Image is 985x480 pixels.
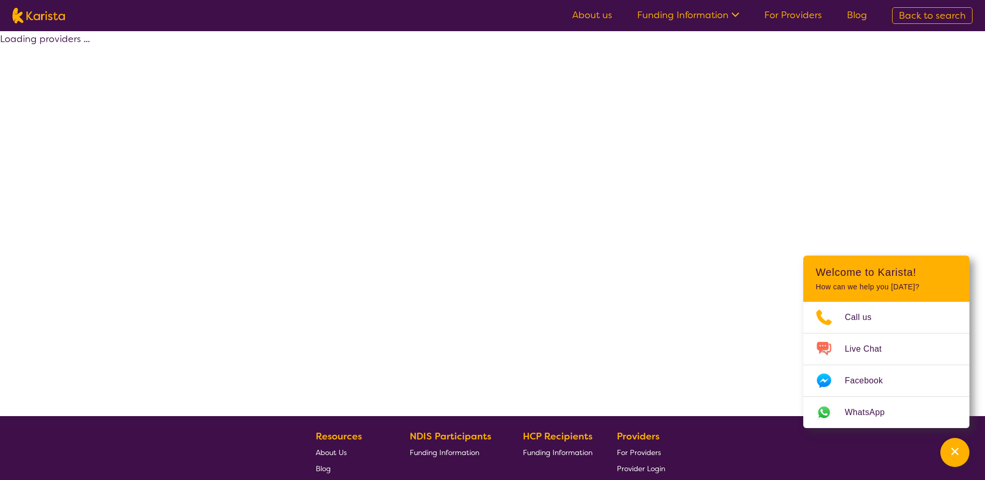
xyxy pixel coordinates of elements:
span: Funding Information [410,448,479,457]
a: Funding Information [410,444,499,460]
span: Back to search [899,9,966,22]
span: Live Chat [845,341,894,357]
span: Call us [845,310,884,325]
h2: Welcome to Karista! [816,266,957,278]
p: How can we help you [DATE]? [816,283,957,291]
a: Funding Information [523,444,592,460]
div: Channel Menu [803,256,969,428]
a: Back to search [892,7,973,24]
a: Web link opens in a new tab. [803,397,969,428]
span: For Providers [617,448,661,457]
img: Karista logo [12,8,65,23]
a: Funding Information [637,9,739,21]
ul: Choose channel [803,302,969,428]
b: Providers [617,430,659,443]
span: About Us [316,448,347,457]
a: About Us [316,444,385,460]
button: Channel Menu [940,438,969,467]
a: Provider Login [617,460,665,476]
span: Facebook [845,373,895,389]
a: About us [572,9,612,21]
a: Blog [316,460,385,476]
span: Provider Login [617,464,665,473]
a: Blog [847,9,867,21]
a: For Providers [617,444,665,460]
span: Funding Information [523,448,592,457]
b: HCP Recipients [523,430,592,443]
b: NDIS Participants [410,430,491,443]
a: For Providers [764,9,822,21]
b: Resources [316,430,362,443]
span: WhatsApp [845,405,897,420]
span: Blog [316,464,331,473]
